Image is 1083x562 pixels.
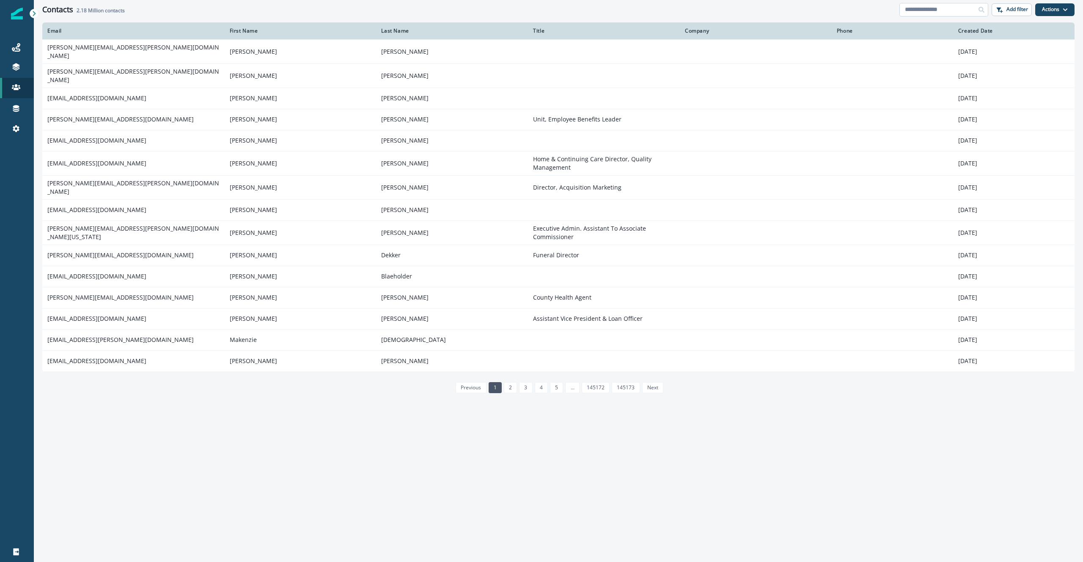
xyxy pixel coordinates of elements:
[42,199,225,220] td: [EMAIL_ADDRESS][DOMAIN_NAME]
[42,287,1075,308] a: [PERSON_NAME][EMAIL_ADDRESS][DOMAIN_NAME][PERSON_NAME][PERSON_NAME]County Health Agent[DATE]
[376,175,528,199] td: [PERSON_NAME]
[42,39,225,63] td: [PERSON_NAME][EMAIL_ADDRESS][PERSON_NAME][DOMAIN_NAME]
[612,382,640,393] a: Page 145173
[958,357,1069,365] p: [DATE]
[42,308,225,329] td: [EMAIL_ADDRESS][DOMAIN_NAME]
[1035,3,1075,16] button: Actions
[42,88,225,109] td: [EMAIL_ADDRESS][DOMAIN_NAME]
[225,109,377,130] td: [PERSON_NAME]
[225,88,377,109] td: [PERSON_NAME]
[565,382,579,393] a: Jump forward
[42,151,225,175] td: [EMAIL_ADDRESS][DOMAIN_NAME]
[42,151,1075,175] a: [EMAIL_ADDRESS][DOMAIN_NAME][PERSON_NAME][PERSON_NAME]Home & Continuing Care Director, Quality Ma...
[42,88,1075,109] a: [EMAIL_ADDRESS][DOMAIN_NAME][PERSON_NAME][PERSON_NAME][DATE]
[958,136,1069,145] p: [DATE]
[42,175,225,199] td: [PERSON_NAME][EMAIL_ADDRESS][PERSON_NAME][DOMAIN_NAME]
[225,175,377,199] td: [PERSON_NAME]
[958,28,1069,34] div: Created Date
[376,287,528,308] td: [PERSON_NAME]
[225,245,377,266] td: [PERSON_NAME]
[958,47,1069,56] p: [DATE]
[958,336,1069,344] p: [DATE]
[225,151,377,175] td: [PERSON_NAME]
[550,382,563,393] a: Page 5
[376,220,528,245] td: [PERSON_NAME]
[42,199,1075,220] a: [EMAIL_ADDRESS][DOMAIN_NAME][PERSON_NAME][PERSON_NAME][DATE]
[42,245,1075,266] a: [PERSON_NAME][EMAIL_ADDRESS][DOMAIN_NAME][PERSON_NAME]DekkerFuneral Director[DATE]
[376,63,528,88] td: [PERSON_NAME]
[489,382,502,393] a: Page 1 is your current page
[225,287,377,308] td: [PERSON_NAME]
[42,109,1075,130] a: [PERSON_NAME][EMAIL_ADDRESS][DOMAIN_NAME][PERSON_NAME][PERSON_NAME]Unit, Employee Benefits Leader...
[42,266,225,287] td: [EMAIL_ADDRESS][DOMAIN_NAME]
[42,329,225,350] td: [EMAIL_ADDRESS][PERSON_NAME][DOMAIN_NAME]
[42,350,225,372] td: [EMAIL_ADDRESS][DOMAIN_NAME]
[535,382,548,393] a: Page 4
[958,206,1069,214] p: [DATE]
[47,28,220,34] div: Email
[42,130,225,151] td: [EMAIL_ADDRESS][DOMAIN_NAME]
[42,245,225,266] td: [PERSON_NAME][EMAIL_ADDRESS][DOMAIN_NAME]
[958,72,1069,80] p: [DATE]
[77,8,125,14] h2: contacts
[454,382,663,393] ul: Pagination
[519,382,532,393] a: Page 3
[225,199,377,220] td: [PERSON_NAME]
[42,266,1075,287] a: [EMAIL_ADDRESS][DOMAIN_NAME][PERSON_NAME]Blaeholder[DATE]
[958,251,1069,259] p: [DATE]
[958,159,1069,168] p: [DATE]
[42,39,1075,63] a: [PERSON_NAME][EMAIL_ADDRESS][PERSON_NAME][DOMAIN_NAME][PERSON_NAME][PERSON_NAME][DATE]
[504,382,517,393] a: Page 2
[42,5,73,14] h1: Contacts
[376,88,528,109] td: [PERSON_NAME]
[225,220,377,245] td: [PERSON_NAME]
[533,224,675,241] p: Executive Admin. Assistant To Associate Commissioner
[42,287,225,308] td: [PERSON_NAME][EMAIL_ADDRESS][DOMAIN_NAME]
[42,175,1075,199] a: [PERSON_NAME][EMAIL_ADDRESS][PERSON_NAME][DOMAIN_NAME][PERSON_NAME][PERSON_NAME]Director, Acquisi...
[42,130,1075,151] a: [EMAIL_ADDRESS][DOMAIN_NAME][PERSON_NAME][PERSON_NAME][DATE]
[533,251,675,259] p: Funeral Director
[582,382,610,393] a: Page 145172
[42,63,225,88] td: [PERSON_NAME][EMAIL_ADDRESS][PERSON_NAME][DOMAIN_NAME]
[376,151,528,175] td: [PERSON_NAME]
[958,183,1069,192] p: [DATE]
[958,115,1069,124] p: [DATE]
[225,308,377,329] td: [PERSON_NAME]
[376,199,528,220] td: [PERSON_NAME]
[642,382,663,393] a: Next page
[376,329,528,350] td: [DEMOGRAPHIC_DATA]
[533,115,675,124] p: Unit, Employee Benefits Leader
[230,28,371,34] div: First Name
[225,130,377,151] td: [PERSON_NAME]
[1006,6,1028,12] p: Add filter
[42,109,225,130] td: [PERSON_NAME][EMAIL_ADDRESS][DOMAIN_NAME]
[77,7,104,14] span: 2.18 Million
[958,272,1069,281] p: [DATE]
[42,350,1075,372] a: [EMAIL_ADDRESS][DOMAIN_NAME][PERSON_NAME][PERSON_NAME][DATE]
[992,3,1032,16] button: Add filter
[376,266,528,287] td: Blaeholder
[837,28,948,34] div: Phone
[958,94,1069,102] p: [DATE]
[225,329,377,350] td: Makenzie
[533,314,675,323] p: Assistant Vice President & Loan Officer
[958,314,1069,323] p: [DATE]
[958,293,1069,302] p: [DATE]
[225,63,377,88] td: [PERSON_NAME]
[533,293,675,302] p: County Health Agent
[376,39,528,63] td: [PERSON_NAME]
[42,63,1075,88] a: [PERSON_NAME][EMAIL_ADDRESS][PERSON_NAME][DOMAIN_NAME][PERSON_NAME][PERSON_NAME][DATE]
[225,39,377,63] td: [PERSON_NAME]
[42,220,225,245] td: [PERSON_NAME][EMAIL_ADDRESS][PERSON_NAME][DOMAIN_NAME][US_STATE]
[42,220,1075,245] a: [PERSON_NAME][EMAIL_ADDRESS][PERSON_NAME][DOMAIN_NAME][US_STATE][PERSON_NAME][PERSON_NAME]Executi...
[533,183,675,192] p: Director, Acquisition Marketing
[685,28,827,34] div: Company
[533,155,675,172] p: Home & Continuing Care Director, Quality Management
[376,109,528,130] td: [PERSON_NAME]
[225,266,377,287] td: [PERSON_NAME]
[11,8,23,19] img: Inflection
[225,350,377,372] td: [PERSON_NAME]
[376,308,528,329] td: [PERSON_NAME]
[42,308,1075,329] a: [EMAIL_ADDRESS][DOMAIN_NAME][PERSON_NAME][PERSON_NAME]Assistant Vice President & Loan Officer[DATE]
[381,28,523,34] div: Last Name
